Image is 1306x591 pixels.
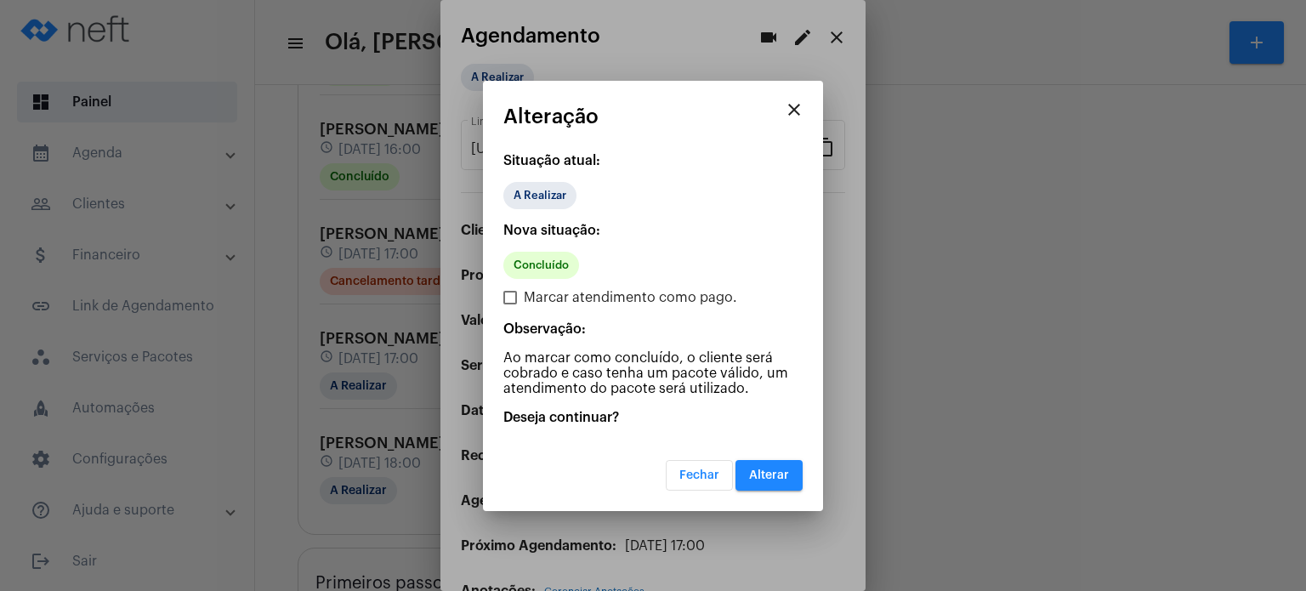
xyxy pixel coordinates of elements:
button: Fechar [666,460,733,491]
p: Situação atual: [503,153,803,168]
span: Marcar atendimento como pago. [524,287,737,308]
mat-icon: close [784,99,804,120]
p: Nova situação: [503,223,803,238]
p: Observação: [503,321,803,337]
mat-chip: Concluído [503,252,579,279]
p: Ao marcar como concluído, o cliente será cobrado e caso tenha um pacote válido, um atendimento do... [503,350,803,396]
button: Alterar [735,460,803,491]
mat-chip: A Realizar [503,182,576,209]
span: Alteração [503,105,599,128]
span: Fechar [679,469,719,481]
span: Alterar [749,469,789,481]
p: Deseja continuar? [503,410,803,425]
